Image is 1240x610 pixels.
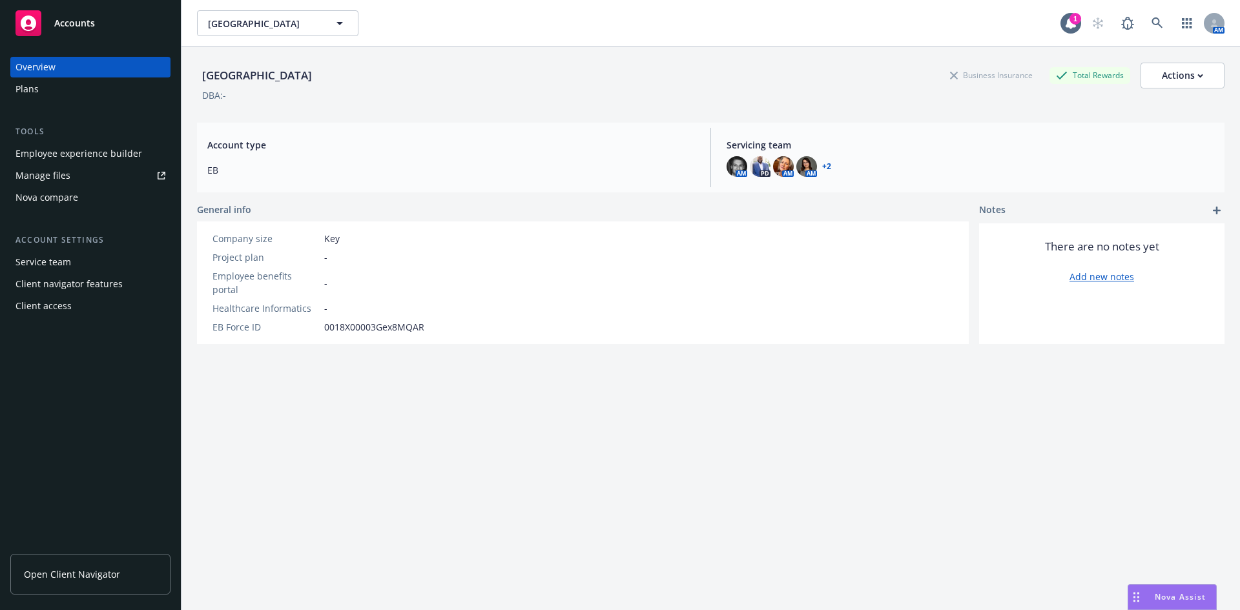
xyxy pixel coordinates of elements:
[10,234,170,247] div: Account settings
[212,250,319,264] div: Project plan
[10,187,170,208] a: Nova compare
[15,296,72,316] div: Client access
[10,57,170,77] a: Overview
[324,276,327,290] span: -
[24,567,120,581] span: Open Client Navigator
[197,203,251,216] span: General info
[207,163,695,177] span: EB
[212,269,319,296] div: Employee benefits portal
[212,232,319,245] div: Company size
[10,5,170,41] a: Accounts
[773,156,794,177] img: photo
[208,17,320,30] span: [GEOGRAPHIC_DATA]
[979,203,1006,218] span: Notes
[1162,63,1203,88] div: Actions
[822,163,831,170] a: +2
[1128,585,1144,609] div: Drag to move
[727,156,747,177] img: photo
[796,156,817,177] img: photo
[727,138,1214,152] span: Servicing team
[207,138,695,152] span: Account type
[324,320,424,334] span: 0018X00003Gex8MQAR
[1128,584,1217,610] button: Nova Assist
[15,165,70,186] div: Manage files
[324,232,340,245] span: Key
[10,79,170,99] a: Plans
[197,67,317,84] div: [GEOGRAPHIC_DATA]
[15,79,39,99] div: Plans
[1069,13,1081,25] div: 1
[10,252,170,272] a: Service team
[15,252,71,272] div: Service team
[10,165,170,186] a: Manage files
[54,18,95,28] span: Accounts
[324,301,327,315] span: -
[324,250,327,264] span: -
[1141,63,1224,88] button: Actions
[1115,10,1141,36] a: Report a Bug
[1049,67,1130,83] div: Total Rewards
[212,320,319,334] div: EB Force ID
[10,296,170,316] a: Client access
[1069,270,1134,283] a: Add new notes
[197,10,358,36] button: [GEOGRAPHIC_DATA]
[1045,239,1159,254] span: There are no notes yet
[10,274,170,294] a: Client navigator features
[750,156,770,177] img: photo
[1174,10,1200,36] a: Switch app
[15,143,142,164] div: Employee experience builder
[15,274,123,294] div: Client navigator features
[10,143,170,164] a: Employee experience builder
[1144,10,1170,36] a: Search
[212,301,319,315] div: Healthcare Informatics
[10,125,170,138] div: Tools
[202,88,226,102] div: DBA: -
[15,187,78,208] div: Nova compare
[1209,203,1224,218] a: add
[1085,10,1111,36] a: Start snowing
[944,67,1039,83] div: Business Insurance
[15,57,56,77] div: Overview
[1155,591,1206,602] span: Nova Assist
